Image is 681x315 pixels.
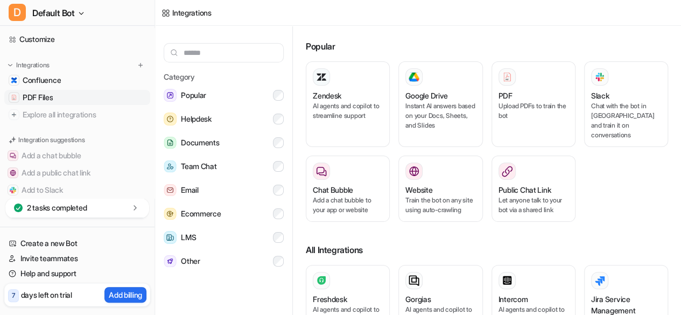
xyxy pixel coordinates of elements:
img: Helpdesk [164,113,177,125]
p: Instant AI answers based on your Docs, Sheets, and Slides [405,101,475,130]
button: OtherOther [164,250,284,272]
h3: Intercom [499,293,528,305]
button: PDFPDFUpload PDFs to train the bot [492,61,575,147]
p: Train the bot on any site using auto-crawling [405,195,475,215]
h3: Chat Bubble [313,184,353,195]
button: DocumentsDocuments [164,132,284,153]
h3: Freshdesk [313,293,347,305]
img: Other [164,255,177,268]
p: 7 [12,291,15,300]
p: Let anyone talk to your bot via a shared link [499,195,568,215]
h3: Public Chat Link [499,184,551,195]
img: Add a chat bubble [10,152,16,159]
span: Confluence [23,75,61,86]
img: Google Drive [409,72,419,82]
button: Add a chat bubbleAdd a chat bubble [4,147,150,164]
img: Team Chat [164,160,177,173]
img: Popular [164,89,177,102]
p: Integration suggestions [18,135,85,145]
a: Explore all integrations [4,107,150,122]
span: Default Bot [32,5,75,20]
h3: All Integrations [306,243,668,256]
span: Popular [181,89,206,102]
p: Chat with the bot in [GEOGRAPHIC_DATA] and train it on conversations [591,101,661,140]
a: PDF FilesPDF Files [4,90,150,105]
img: Add a public chat link [10,170,16,176]
p: days left on trial [21,289,72,300]
button: Chat BubbleAdd a chat bubble to your app or website [306,156,390,222]
img: Email [164,184,177,197]
button: Add a public chat linkAdd a public chat link [4,164,150,181]
img: PDF Files [11,94,17,101]
p: AI agents and copilot to streamline support [313,101,383,121]
img: PDF [502,72,512,82]
span: PDF Files [23,92,53,103]
button: Add billing [104,287,146,303]
button: WebsiteWebsiteTrain the bot on any site using auto-crawling [398,156,482,222]
span: Other [181,255,200,268]
span: Explore all integrations [23,106,146,123]
button: HelpdeskHelpdesk [164,108,284,130]
button: Add to SlackAdd to Slack [4,181,150,199]
button: SlackSlackChat with the bot in [GEOGRAPHIC_DATA] and train it on conversations [584,61,668,147]
h3: Google Drive [405,90,448,101]
span: Team Chat [181,160,216,173]
a: Create a new Bot [4,236,150,251]
a: ConfluenceConfluence [4,73,150,88]
button: Google DriveGoogle DriveInstant AI answers based on your Docs, Sheets, and Slides [398,61,482,147]
span: Documents [181,136,219,149]
button: Public Chat LinkLet anyone talk to your bot via a shared link [492,156,575,222]
p: Add a chat bubble to your app or website [313,195,383,215]
button: Team ChatTeam Chat [164,156,284,177]
img: Website [409,166,419,177]
h3: Zendesk [313,90,341,101]
p: Integrations [16,61,50,69]
h3: Website [405,184,432,195]
button: EcommerceEcommerce [164,203,284,225]
span: LMS [181,231,196,244]
img: Add to Slack [10,187,16,193]
span: Helpdesk [181,113,212,125]
h3: Gorgias [405,293,431,305]
a: Integrations [162,7,212,18]
span: Ecommerce [181,207,221,220]
p: Upload PDFs to train the bot [499,101,568,121]
img: Slack [594,71,605,83]
button: Integrations [4,60,53,71]
img: menu_add.svg [137,61,144,69]
div: Integrations [172,7,212,18]
img: Documents [164,137,177,149]
button: EmailEmail [164,179,284,201]
h3: PDF [499,90,512,101]
a: Invite teammates [4,251,150,266]
img: expand menu [6,61,14,69]
a: Customize [4,32,150,47]
span: D [9,4,26,21]
img: LMS [164,231,177,244]
a: Help and support [4,266,150,281]
img: explore all integrations [9,109,19,120]
p: 2 tasks completed [27,202,87,213]
img: Confluence [11,77,17,83]
button: PopularPopular [164,85,284,106]
p: Add billing [109,289,142,300]
h5: Category [164,71,284,82]
h3: Popular [306,40,668,53]
button: ZendeskAI agents and copilot to streamline support [306,61,390,147]
span: Email [181,184,199,197]
img: Ecommerce [164,208,177,220]
button: LMSLMS [164,227,284,248]
h3: Slack [591,90,609,101]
